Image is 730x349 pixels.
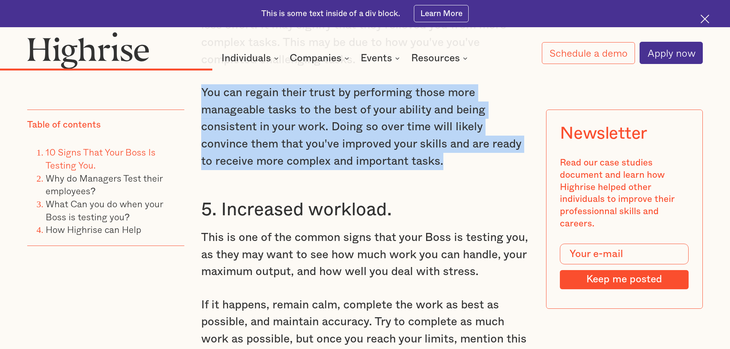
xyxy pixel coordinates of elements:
div: This is some text inside of a div block. [261,8,400,19]
div: Resources [411,54,470,63]
form: Modal Form [560,244,689,289]
img: Cross icon [700,15,709,23]
img: Highrise logo [27,32,149,69]
div: Events [361,54,402,63]
div: Individuals [221,54,271,63]
div: Table of contents [27,119,101,131]
input: Your e-mail [560,244,689,264]
a: Schedule a demo [542,42,635,64]
div: Events [361,54,392,63]
p: This is one of the common signs that your Boss is testing you, as they may want to see how much w... [201,229,529,280]
div: Read our case studies document and learn how Highrise helped other individuals to improve their p... [560,157,689,230]
a: Learn More [414,5,469,22]
div: Companies [290,54,351,63]
h3: 5. Increased workload. [201,198,529,221]
a: How Highrise can Help [46,222,141,236]
p: You can regain their trust by performing those more manageable tasks to the best of your ability ... [201,84,529,170]
input: Keep me posted [560,270,689,289]
div: Companies [290,54,341,63]
div: Newsletter [560,123,647,143]
a: Why do Managers Test their employees? [46,170,162,198]
a: What Can you do when your Boss is testing you? [46,197,163,224]
div: Resources [411,54,460,63]
div: Individuals [221,54,281,63]
a: 10 Signs That Your Boss Is Testing You. [46,145,156,172]
a: Apply now [640,42,703,64]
